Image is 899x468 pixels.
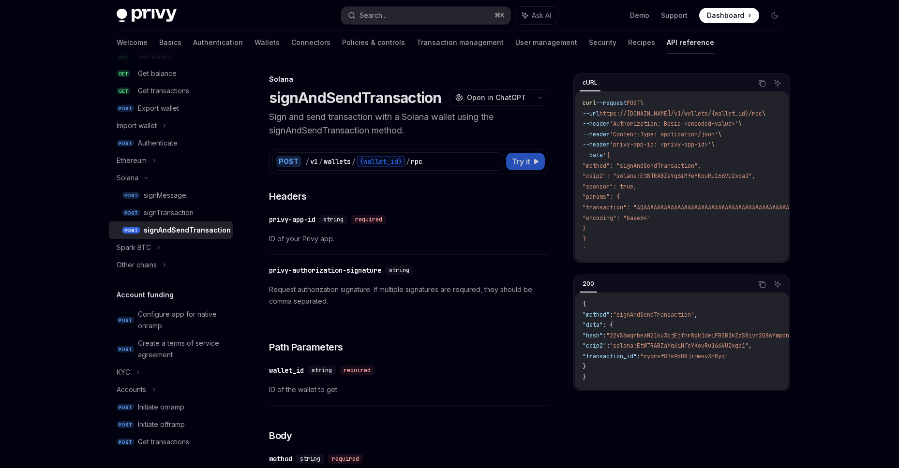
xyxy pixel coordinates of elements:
[532,11,551,20] span: Ask AI
[357,156,405,167] div: {wallet_id}
[269,233,548,245] span: ID of your Privy app.
[138,401,184,413] div: Initiate onramp
[319,157,323,166] div: /
[583,224,586,232] span: }
[144,207,194,219] div: signTransaction
[351,215,386,224] div: required
[269,74,548,84] div: Solana
[144,224,231,236] div: signAndSendTransaction
[138,85,189,97] div: Get transactions
[417,31,504,54] a: Transaction management
[117,421,134,428] span: POST
[305,157,309,166] div: /
[599,110,762,117] span: https://[DOMAIN_NAME]/v1/wallets/{wallet_id}/rpc
[661,11,688,20] a: Support
[117,155,147,166] div: Ethereum
[117,259,157,271] div: Other chains
[269,89,442,106] h1: signAndSendTransaction
[122,192,140,199] span: POST
[707,11,744,20] span: Dashboard
[515,31,577,54] a: User management
[610,131,718,138] span: 'Content-Type: application/json'
[506,153,545,170] button: Try it
[756,278,768,291] button: Copy the contents from the code block
[269,265,381,275] div: privy-authorization-signature
[342,31,405,54] a: Policies & controls
[117,140,134,147] span: POST
[610,311,613,319] span: :
[138,137,178,149] div: Authenticate
[109,204,233,221] a: POSTsignTransaction
[589,31,616,54] a: Security
[138,102,179,114] div: Export wallet
[291,31,330,54] a: Connectors
[193,31,243,54] a: Authentication
[276,156,301,167] div: POST
[667,31,714,54] a: API reference
[583,131,610,138] span: --header
[324,157,351,166] div: wallets
[312,366,332,374] span: string
[109,187,233,204] a: POSTsignMessage
[406,157,410,166] div: /
[341,7,510,24] button: Search...⌘K
[117,70,130,77] span: GET
[494,12,505,19] span: ⌘ K
[640,99,644,107] span: \
[583,311,610,319] span: "method"
[269,366,304,375] div: wallet_id
[109,221,233,239] a: POSTsignAndSendTransaction
[117,317,134,324] span: POST
[109,306,233,335] a: POSTConfigure app for native onramp
[269,284,548,307] span: Request authorization signature. If multiple signatures are required, they should be comma separa...
[109,433,233,451] a: POSTGet transactions
[627,99,640,107] span: POST
[583,245,586,253] span: '
[109,100,233,117] a: POSTExport wallet
[583,214,650,222] span: "encoding": "base64"
[360,10,387,21] div: Search...
[117,88,130,95] span: GET
[699,8,759,23] a: Dashboard
[269,454,292,464] div: method
[269,429,292,442] span: Body
[340,366,375,375] div: required
[583,141,610,148] span: --header
[159,31,181,54] a: Basics
[109,335,233,364] a: POSTCreate a terms of service agreement
[269,384,548,395] span: ID of the wallet to get.
[117,31,148,54] a: Welcome
[771,278,784,291] button: Ask AI
[269,215,315,224] div: privy-app-id
[583,235,586,243] span: }
[117,172,138,184] div: Solana
[109,134,233,152] a: POSTAuthenticate
[352,157,356,166] div: /
[583,162,701,170] span: "method": "signAndSendTransaction",
[269,340,343,354] span: Path Parameters
[269,190,307,203] span: Headers
[583,183,637,190] span: "sponsor": true,
[515,7,558,24] button: Ask AI
[580,278,597,290] div: 200
[603,151,610,159] span: '{
[583,151,603,159] span: --data
[756,77,768,89] button: Copy the contents from the code block
[117,289,174,301] h5: Account funding
[583,172,755,180] span: "caip2": "solana:EtWTRABZaYq6iMfeYKouRu166VU2xqa1",
[583,99,596,107] span: curl
[117,366,130,378] div: KYC
[628,31,655,54] a: Recipes
[328,454,363,464] div: required
[580,77,600,88] div: cURL
[640,352,728,360] span: "nyorsf87s9d08jimesv3n8yq"
[117,439,134,446] span: POST
[323,216,344,223] span: string
[109,82,233,100] a: GETGet transactions
[117,242,151,253] div: Spark BTC
[610,141,711,148] span: 'privy-app-id: <privy-app-id>'
[122,209,140,217] span: POST
[583,352,637,360] span: "transaction_id"
[117,120,157,132] div: Import wallet
[583,332,603,339] span: "hash"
